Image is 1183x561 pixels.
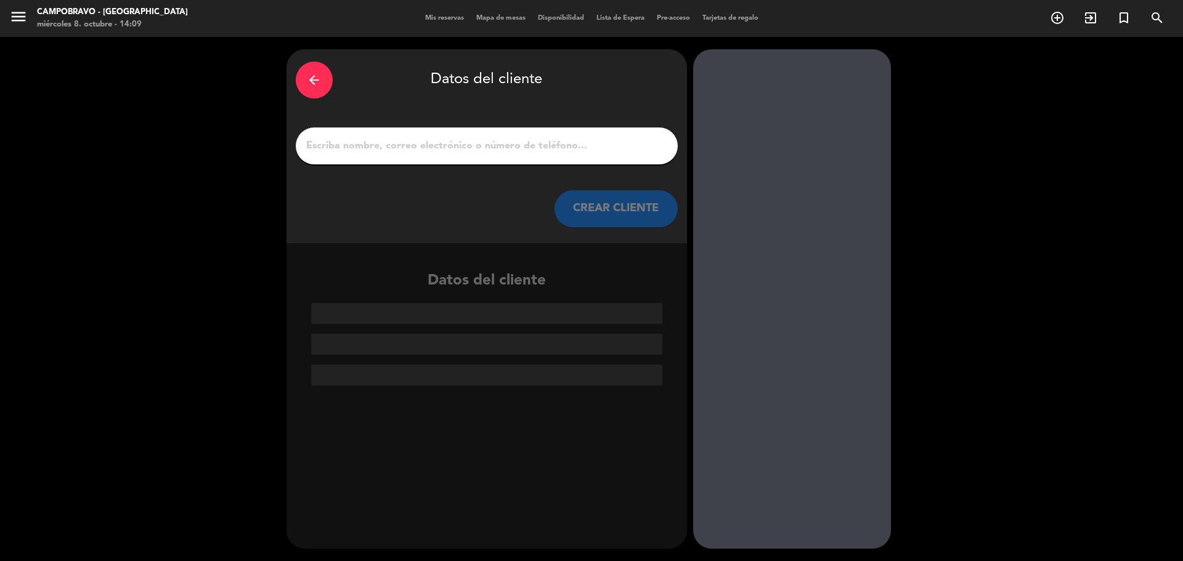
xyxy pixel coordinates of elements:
button: CREAR CLIENTE [555,190,678,227]
div: Datos del cliente [296,59,678,102]
i: add_circle_outline [1050,10,1065,25]
i: arrow_back [307,73,322,87]
span: Mis reservas [419,15,470,22]
span: Mapa de mesas [470,15,532,22]
span: Lista de Espera [590,15,651,22]
button: menu [9,7,28,30]
span: Tarjetas de regalo [696,15,765,22]
i: search [1150,10,1165,25]
div: miércoles 8. octubre - 14:09 [37,18,188,31]
div: Datos del cliente [287,269,687,385]
i: menu [9,7,28,26]
i: turned_in_not [1116,10,1131,25]
i: exit_to_app [1083,10,1098,25]
span: Pre-acceso [651,15,696,22]
div: Campobravo - [GEOGRAPHIC_DATA] [37,6,188,18]
span: Disponibilidad [532,15,590,22]
input: Escriba nombre, correo electrónico o número de teléfono... [305,137,669,155]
